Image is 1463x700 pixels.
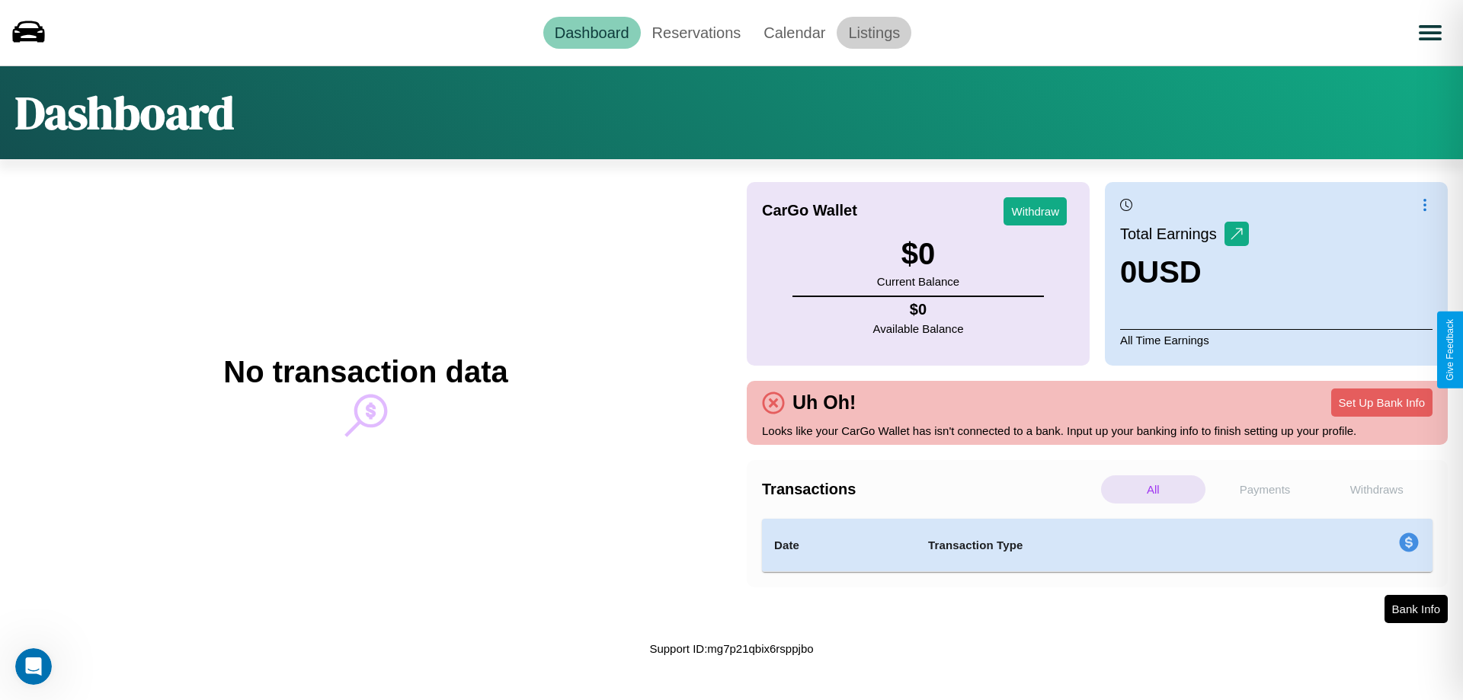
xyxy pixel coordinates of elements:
h4: Transaction Type [928,536,1274,555]
p: Total Earnings [1120,220,1225,248]
button: Bank Info [1385,595,1448,623]
p: Looks like your CarGo Wallet has isn't connected to a bank. Input up your banking info to finish ... [762,420,1433,441]
p: Withdraws [1324,475,1429,503]
p: All Time Earnings [1120,329,1433,350]
a: Listings [837,17,911,49]
button: Set Up Bank Info [1331,388,1433,417]
iframe: Intercom live chat [15,648,52,685]
p: Support ID: mg7p21qbix6rsppjbo [649,638,813,659]
a: Reservations [641,17,753,49]
h4: CarGo Wallet [762,202,857,219]
a: Dashboard [543,17,641,49]
h3: 0 USD [1120,255,1249,289]
h4: $ 0 [873,301,964,318]
h4: Transactions [762,481,1097,498]
a: Calendar [752,17,837,49]
button: Withdraw [1004,197,1067,225]
h2: No transaction data [223,355,507,389]
h1: Dashboard [15,82,234,144]
p: Available Balance [873,318,964,339]
button: Open menu [1409,11,1452,54]
p: Current Balance [877,271,959,292]
table: simple table [762,519,1433,572]
h3: $ 0 [877,237,959,271]
p: Payments [1213,475,1317,503]
h4: Uh Oh! [785,392,863,414]
h4: Date [774,536,904,555]
div: Give Feedback [1445,319,1455,381]
p: All [1101,475,1205,503]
